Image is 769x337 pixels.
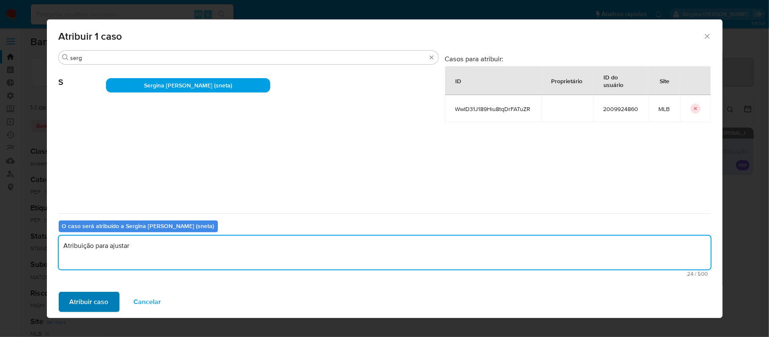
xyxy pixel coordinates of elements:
[106,78,271,92] div: Sergina [PERSON_NAME] (sneta)
[61,271,708,277] span: Máximo 500 caracteres
[144,81,232,90] span: Sergina [PERSON_NAME] (sneta)
[594,67,648,95] div: ID do usuário
[123,292,172,312] button: Cancelar
[59,65,106,87] span: S
[62,222,215,230] b: O caso será atribuído a Sergina [PERSON_NAME] (sneta)
[703,32,711,40] button: Fechar a janela
[59,292,120,312] button: Atribuir caso
[71,54,427,62] input: Analista de pesquisa
[455,105,531,113] span: WwlD31J189Hiu8tqDrFATuZR
[659,105,670,113] span: MLB
[47,19,723,318] div: assign-modal
[62,54,69,61] button: Buscar
[70,293,109,311] span: Atribuir caso
[541,71,593,91] div: Proprietário
[428,54,435,61] button: Borrar
[690,103,701,114] button: icon-button
[445,54,711,63] h3: Casos para atribuir:
[650,71,680,91] div: Site
[59,236,711,269] textarea: Atribuição para ajustar
[59,31,704,41] span: Atribuir 1 caso
[446,71,472,91] div: ID
[134,293,161,311] span: Cancelar
[603,105,639,113] span: 2009924860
